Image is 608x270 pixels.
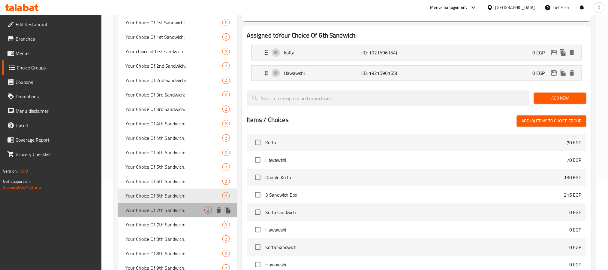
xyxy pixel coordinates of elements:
[495,4,535,11] div: [GEOGRAPHIC_DATA]
[223,222,230,228] span: 2
[569,226,582,233] p: 0 EGP
[223,92,230,98] span: 2
[567,139,582,146] p: 70 EGP
[118,160,237,174] div: Your Choice Of 5th Sandwich:2
[118,73,237,87] div: Your Choice Of 2nd Sandwich:2
[247,91,529,106] input: search
[251,136,264,149] span: Select choice
[284,49,361,56] p: Kofta
[265,174,564,181] span: Double Kofta
[2,104,101,118] a: Menu disclaimer
[16,21,97,28] span: Edit Restaurant
[125,134,222,142] span: Your Choice Of 4th Sandwich:
[17,64,97,71] span: Choice Groups
[16,136,97,143] span: Coverage Report
[251,241,264,253] span: Select choice
[125,235,222,243] span: Your Choice Of 8th Sandwich:
[223,106,230,112] span: 2
[125,163,222,170] span: Your Choice Of 5th Sandwich:
[2,75,101,89] a: Coupons
[125,19,222,26] span: Your Choice Of 1st Sandwich:
[16,107,97,115] span: Menu disclaimer
[251,206,264,219] span: Select choice
[16,122,97,129] span: Upsell
[222,62,230,69] div: Choices
[569,244,582,251] p: 0 EGP
[430,4,467,11] div: Menu-management
[16,151,97,158] span: Grocery Checklist
[2,17,101,32] a: Edit Restaurant
[118,44,237,59] div: Your choice of first sandwich2
[223,150,230,155] span: 2
[567,156,582,164] p: 70 EGP
[222,48,230,55] div: Choices
[2,133,101,147] a: Coverage Report
[125,207,204,214] span: Your Choice Of 7th Sandwich:
[223,251,230,256] span: 2
[567,48,576,57] button: delete
[125,77,222,84] span: Your Choice Of 2nd Sandwich:
[251,223,264,236] span: Select choice
[125,91,222,98] span: Your Choice Of 3rd Sandwich:
[558,69,567,78] button: duplicate
[247,42,586,63] li: Expand
[222,106,230,113] div: Choices
[549,69,558,78] button: edit
[3,177,31,185] span: Get support on:
[125,33,222,41] span: Your Choice Of 1st Sandwich:
[222,149,230,156] div: Choices
[125,106,222,113] span: Your Choice Of 3rd Sandwich:
[118,131,237,145] div: Your Choice Of 4th Sandwich:2
[3,167,18,175] span: Version:
[222,235,230,243] div: Choices
[125,178,222,185] span: Your Choice Of 6th Sandwich:
[2,32,101,46] a: Branches
[222,77,230,84] div: Choices
[118,59,237,73] div: Your Choice Of 2nd Sandwich:2
[222,120,230,127] div: Choices
[222,33,230,41] div: Choices
[118,87,237,102] div: Your Choice Of 3rd Sandwich:2
[564,174,582,181] p: 130 EGP
[265,209,569,216] span: Kofta sandwich
[223,164,230,170] span: 2
[16,78,97,86] span: Coupons
[118,217,237,232] div: Your Choice Of 7th Sandwich:2
[247,31,586,40] h2: Assigned to Your Choice Of 6th Sandwich:
[252,66,581,81] div: Expand
[118,232,237,246] div: Your Choice Of 8th Sandwich:2
[2,60,101,75] a: Choice Groups
[2,89,101,104] a: Promotions
[223,206,232,215] button: duplicate
[125,48,222,55] span: Your choice of first sandwich
[16,50,97,57] span: Menus
[564,191,582,198] p: 215 EGP
[265,139,567,146] span: Kofta
[265,156,567,164] span: Hawawshi
[223,135,230,141] span: 2
[2,147,101,161] a: Grocery Checklist
[222,91,230,98] div: Choices
[265,191,564,198] span: 3 Sandwich Box
[222,250,230,257] div: Choices
[3,183,41,191] a: Support.OpsPlatform
[2,118,101,133] a: Upsell
[223,78,230,83] span: 2
[222,134,230,142] div: Choices
[539,94,582,102] span: Add New
[2,46,101,60] a: Menus
[223,20,230,26] span: 2
[118,102,237,116] div: Your Choice Of 3rd Sandwich:2
[534,93,586,104] button: Add New
[252,45,581,60] div: Expand
[284,69,361,77] p: Hawawshi
[125,149,222,156] span: Your Choice Of 5th Sandwich:
[265,226,569,233] span: Hawawshi
[118,189,237,203] div: Your Choice Of 6th Sandwich:2
[532,49,549,56] p: 0 EGP
[247,115,289,124] h2: Items / Choices
[19,167,28,175] span: 1.0.0
[125,192,222,199] span: Your Choice Of 6th Sandwich:
[118,174,237,189] div: Your Choice Of 6th Sandwich:2
[265,261,569,268] span: Hawawshi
